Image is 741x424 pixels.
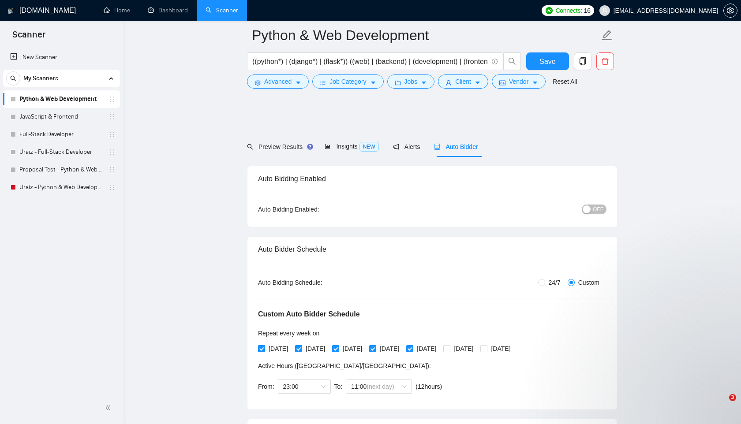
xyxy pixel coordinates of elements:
[258,362,431,369] span: Active Hours ( [GEOGRAPHIC_DATA]/[GEOGRAPHIC_DATA] ):
[475,79,481,86] span: caret-down
[387,74,435,89] button: folderJobscaret-down
[247,144,253,150] span: search
[526,52,569,70] button: Save
[109,131,116,138] span: holder
[434,144,440,150] span: robot
[6,71,20,86] button: search
[3,48,120,66] li: New Scanner
[19,161,103,179] a: Proposal Test - Python & Web Development
[729,394,736,401] span: 3
[254,79,261,86] span: setting
[376,344,403,353] span: [DATE]
[723,4,737,18] button: setting
[596,52,614,70] button: delete
[264,77,292,86] span: Advanced
[421,79,427,86] span: caret-down
[393,143,420,150] span: Alerts
[723,7,737,14] a: setting
[539,56,555,67] span: Save
[258,309,360,320] h5: Custom Auto Bidder Schedule
[532,79,538,86] span: caret-down
[109,166,116,173] span: holder
[545,278,564,287] span: 24/7
[584,6,591,15] span: 16
[574,52,591,70] button: copy
[601,30,613,41] span: edit
[7,75,20,82] span: search
[148,7,188,14] a: dashboardDashboard
[711,394,732,415] iframe: Intercom live chat
[109,96,116,103] span: holder
[492,74,546,89] button: idcardVendorcaret-down
[492,59,498,64] span: info-circle
[23,70,58,87] span: My Scanners
[455,77,471,86] span: Client
[10,48,113,66] a: New Scanner
[503,52,521,70] button: search
[404,77,418,86] span: Jobs
[438,74,488,89] button: userClientcaret-down
[206,7,238,14] a: searchScanner
[445,79,452,86] span: user
[5,28,52,47] span: Scanner
[553,77,577,86] a: Reset All
[19,179,103,196] a: Uraiz - Python & Web Development
[413,344,440,353] span: [DATE]
[487,344,514,353] span: [DATE]
[320,79,326,86] span: bars
[109,113,116,120] span: holder
[325,143,331,149] span: area-chart
[109,149,116,156] span: holder
[555,6,582,15] span: Connects:
[593,205,603,214] span: OFF
[104,7,130,14] a: homeHome
[546,7,553,14] img: upwork-logo.png
[258,205,374,214] div: Auto Bidding Enabled:
[574,57,591,65] span: copy
[19,143,103,161] a: Uraiz - Full-Stack Developer
[509,77,528,86] span: Vendor
[334,383,343,390] span: To:
[109,184,116,191] span: holder
[247,143,311,150] span: Preview Results
[370,79,376,86] span: caret-down
[302,344,329,353] span: [DATE]
[19,90,103,108] a: Python & Web Development
[434,143,478,150] span: Auto Bidder
[19,108,103,126] a: JavaScript & Frontend
[351,380,407,393] span: 11:00
[19,126,103,143] a: Full-Stack Developer
[258,383,274,390] span: From:
[724,7,737,14] span: setting
[415,383,442,390] span: ( 12 hours)
[258,330,319,337] span: Repeat every week on
[395,79,401,86] span: folder
[7,4,14,18] img: logo
[339,344,366,353] span: [DATE]
[312,74,383,89] button: barsJob Categorycaret-down
[597,57,614,65] span: delete
[295,79,301,86] span: caret-down
[306,143,314,151] div: Tooltip anchor
[252,56,488,67] input: Search Freelance Jobs...
[258,237,606,262] div: Auto Bidder Schedule
[247,74,309,89] button: settingAdvancedcaret-down
[450,344,477,353] span: [DATE]
[105,403,114,412] span: double-left
[359,142,379,152] span: NEW
[325,143,378,150] span: Insights
[504,57,520,65] span: search
[499,79,505,86] span: idcard
[393,144,399,150] span: notification
[602,7,608,14] span: user
[3,70,120,196] li: My Scanners
[265,344,292,353] span: [DATE]
[258,166,606,191] div: Auto Bidding Enabled
[367,383,394,390] span: (next day)
[252,24,599,46] input: Scanner name...
[329,77,366,86] span: Job Category
[258,278,374,287] div: Auto Bidding Schedule:
[283,380,326,393] span: 23:00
